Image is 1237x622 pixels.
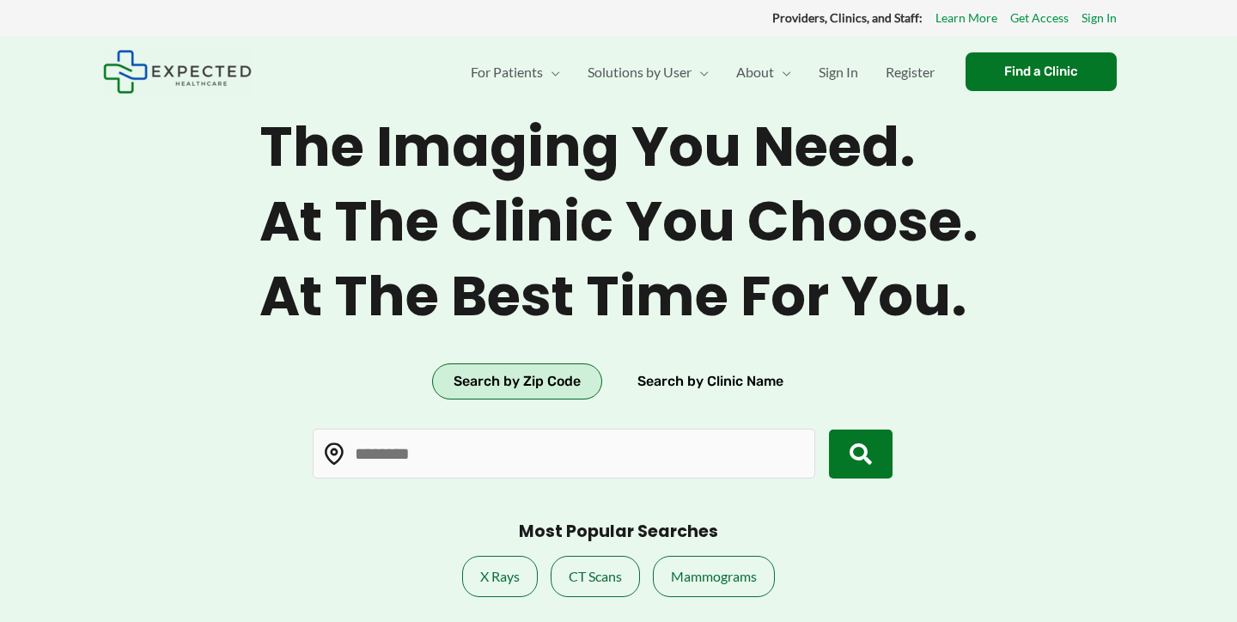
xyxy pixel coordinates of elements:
[323,443,345,466] img: Location pin
[471,42,543,102] span: For Patients
[653,556,775,597] a: Mammograms
[543,42,560,102] span: Menu Toggle
[872,42,948,102] a: Register
[772,10,923,25] strong: Providers, Clinics, and Staff:
[886,42,935,102] span: Register
[692,42,709,102] span: Menu Toggle
[722,42,805,102] a: AboutMenu Toggle
[774,42,791,102] span: Menu Toggle
[457,42,948,102] nav: Primary Site Navigation
[259,189,978,255] span: At the clinic you choose.
[103,50,252,94] img: Expected Healthcare Logo - side, dark font, small
[935,7,997,29] a: Learn More
[519,521,718,543] h3: Most Popular Searches
[432,363,602,399] button: Search by Zip Code
[1010,7,1069,29] a: Get Access
[819,42,858,102] span: Sign In
[805,42,872,102] a: Sign In
[966,52,1117,91] a: Find a Clinic
[259,264,978,330] span: At the best time for you.
[551,556,640,597] a: CT Scans
[1082,7,1117,29] a: Sign In
[462,556,538,597] a: X Rays
[574,42,722,102] a: Solutions by UserMenu Toggle
[736,42,774,102] span: About
[588,42,692,102] span: Solutions by User
[457,42,574,102] a: For PatientsMenu Toggle
[259,114,978,180] span: The imaging you need.
[616,363,805,399] button: Search by Clinic Name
